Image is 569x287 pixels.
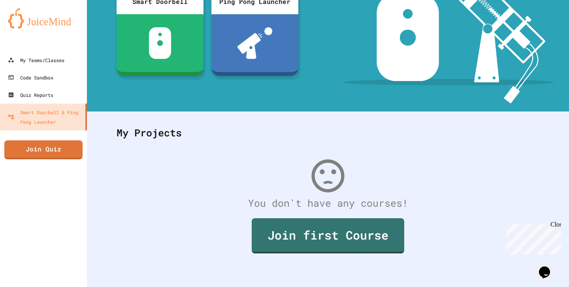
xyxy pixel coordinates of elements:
[4,140,83,159] a: Join Quiz
[536,255,561,279] iframe: chat widget
[8,55,64,65] div: My Teams/Classes
[252,218,404,253] a: Join first Course
[3,3,55,50] div: Chat with us now!Close
[503,221,561,255] iframe: chat widget
[149,27,171,59] img: sdb-white.svg
[237,27,273,59] img: ppl-with-ball.png
[8,90,53,100] div: Quiz Reports
[109,117,547,148] div: My Projects
[8,108,82,127] div: Smart Doorbell & Ping Pong Launcher
[109,196,547,211] div: You don't have any courses!
[8,73,53,82] div: Code Sandbox
[8,8,79,28] img: logo-orange.svg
